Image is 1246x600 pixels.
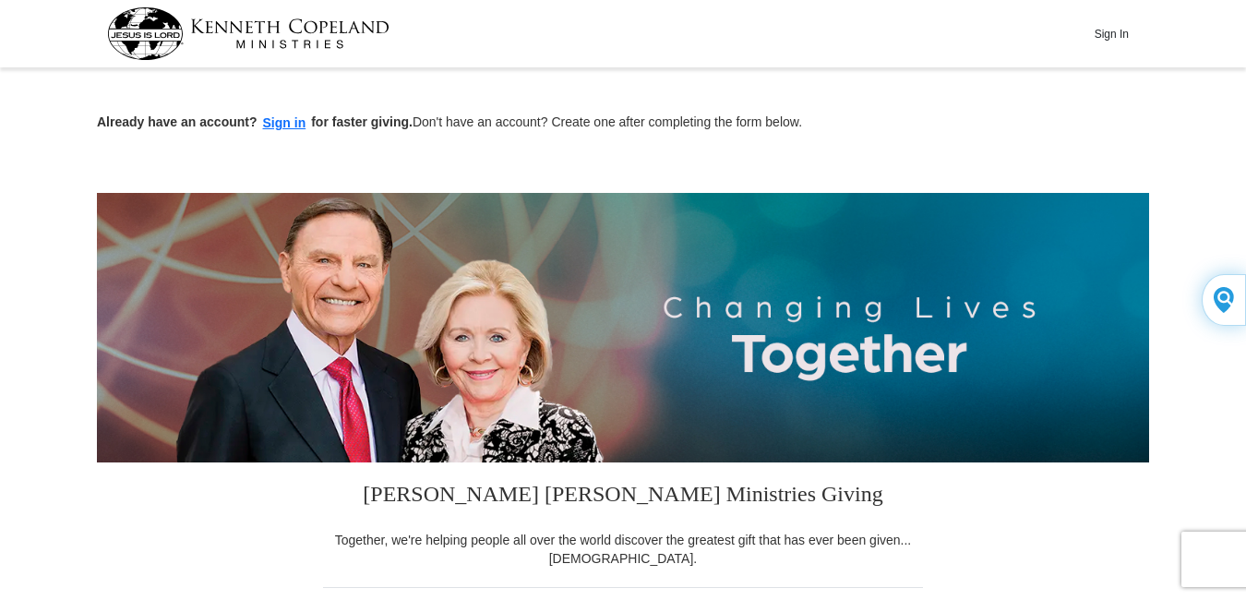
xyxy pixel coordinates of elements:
[107,7,389,60] img: kcm-header-logo.svg
[97,114,413,129] strong: Already have an account? for faster giving.
[258,113,312,134] button: Sign in
[323,531,923,568] div: Together, we're helping people all over the world discover the greatest gift that has ever been g...
[1084,19,1139,48] button: Sign In
[323,462,923,531] h3: [PERSON_NAME] [PERSON_NAME] Ministries Giving
[97,113,1149,134] p: Don't have an account? Create one after completing the form below.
